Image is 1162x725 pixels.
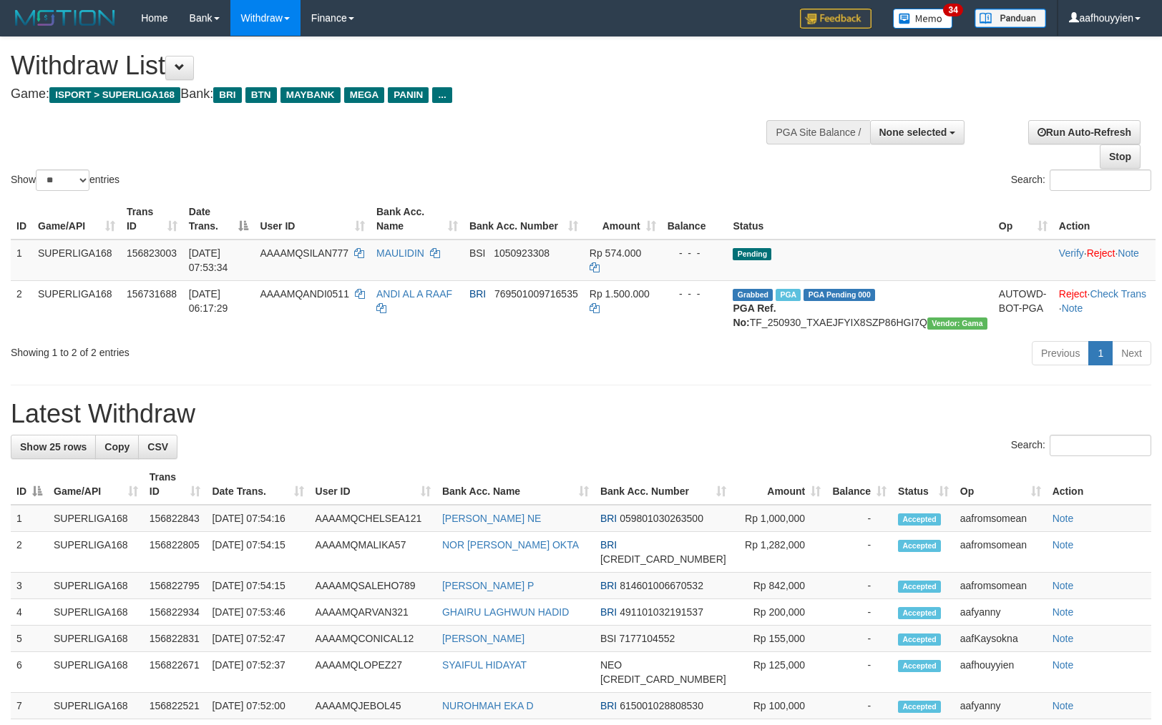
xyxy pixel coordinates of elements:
a: GHAIRU LAGHWUN HADID [442,606,569,618]
input: Search: [1050,169,1151,191]
td: 156822795 [144,573,207,599]
h1: Withdraw List [11,51,761,80]
a: Note [1053,580,1074,591]
td: AUTOWD-BOT-PGA [993,280,1053,335]
td: [DATE] 07:54:16 [206,505,309,532]
span: BRI [469,288,486,300]
td: 1 [11,240,32,281]
span: Copy 059801030263500 to clipboard [620,513,703,524]
select: Showentries [36,169,89,191]
a: Reject [1087,247,1115,259]
th: Amount: activate to sort column ascending [732,464,826,505]
td: AAAAMQLOPEZ27 [310,652,436,693]
span: Accepted [898,633,941,646]
span: BRI [213,87,241,103]
a: NOR [PERSON_NAME] OKTA [442,539,579,551]
a: Verify [1059,247,1084,259]
span: MAYBANK [280,87,341,103]
th: Status [727,199,992,240]
td: [DATE] 07:54:15 [206,573,309,599]
td: [DATE] 07:52:00 [206,693,309,719]
a: NUROHMAH EKA D [442,700,534,711]
span: Copy 615001028808530 to clipboard [620,700,703,711]
span: BRI [600,539,617,551]
td: aafKaysokna [954,626,1047,652]
span: Accepted [898,607,941,619]
a: Copy [95,435,139,459]
td: · · [1053,280,1156,335]
span: Rp 574.000 [590,247,641,259]
td: aafromsomean [954,573,1047,599]
th: Action [1053,199,1156,240]
a: Note [1053,539,1074,551]
a: CSV [138,435,177,459]
a: MAULIDIN [376,247,424,259]
span: PANIN [388,87,429,103]
img: MOTION_logo.png [11,7,119,29]
td: SUPERLIGA168 [48,693,144,719]
td: - [826,652,892,693]
th: Game/API: activate to sort column ascending [32,199,121,240]
span: NEO [600,659,622,671]
a: Show 25 rows [11,435,96,459]
th: Bank Acc. Number: activate to sort column ascending [464,199,584,240]
input: Search: [1050,435,1151,456]
h1: Latest Withdraw [11,400,1151,428]
span: Grabbed [733,289,773,301]
td: 6 [11,652,48,693]
span: Copy 602001004818506 to clipboard [600,553,726,565]
span: [DATE] 07:53:34 [189,247,228,273]
span: Accepted [898,513,941,526]
span: Show 25 rows [20,441,87,453]
th: User ID: activate to sort column ascending [254,199,371,240]
td: AAAAMQJEBOL45 [310,693,436,719]
a: Note [1053,659,1074,671]
th: Balance [662,199,728,240]
span: Copy 814601006670532 to clipboard [620,580,703,591]
td: - [826,532,892,573]
span: BTN [245,87,277,103]
td: aafhouyyien [954,652,1047,693]
span: BSI [469,247,486,259]
a: [PERSON_NAME] P [442,580,534,591]
span: Copy 7177104552 to clipboard [619,633,675,644]
td: AAAAMQSALEHO789 [310,573,436,599]
th: Balance: activate to sort column ascending [826,464,892,505]
span: BRI [600,580,617,591]
span: Rp 1.500.000 [590,288,650,300]
th: Op: activate to sort column ascending [954,464,1047,505]
span: BRI [600,606,617,618]
span: 34 [943,4,962,16]
a: [PERSON_NAME] NE [442,513,541,524]
th: Date Trans.: activate to sort column ascending [206,464,309,505]
span: Copy 769501009716535 to clipboard [494,288,578,300]
a: Reject [1059,288,1088,300]
td: 156822671 [144,652,207,693]
span: MEGA [344,87,385,103]
div: - - - [668,246,722,260]
td: - [826,693,892,719]
a: SYAIFUL HIDAYAT [442,659,527,671]
span: Copy 491101032191537 to clipboard [620,606,703,618]
a: Run Auto-Refresh [1028,120,1141,144]
div: Showing 1 to 2 of 2 entries [11,340,474,360]
a: 1 [1088,341,1113,365]
th: Bank Acc. Number: activate to sort column ascending [595,464,732,505]
span: Accepted [898,540,941,552]
td: - [826,626,892,652]
th: Bank Acc. Name: activate to sort column ascending [436,464,595,505]
td: AAAAMQCHELSEA121 [310,505,436,532]
td: aafyanny [954,599,1047,626]
td: aafromsomean [954,505,1047,532]
span: [DATE] 06:17:29 [189,288,228,314]
td: AAAAMQARVAN321 [310,599,436,626]
button: None selected [870,120,965,144]
td: [DATE] 07:52:37 [206,652,309,693]
td: - [826,505,892,532]
td: 7 [11,693,48,719]
a: Check Trans [1090,288,1146,300]
td: Rp 1,000,000 [732,505,826,532]
th: Action [1047,464,1151,505]
label: Search: [1011,169,1151,191]
img: Button%20Memo.svg [893,9,953,29]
